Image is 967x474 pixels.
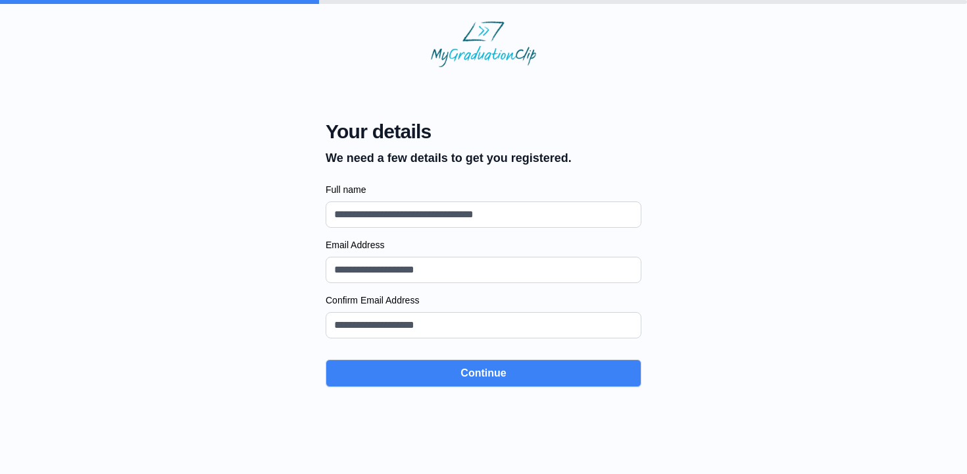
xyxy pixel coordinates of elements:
[326,149,572,167] p: We need a few details to get you registered.
[326,183,641,196] label: Full name
[326,294,641,307] label: Confirm Email Address
[431,21,536,67] img: MyGraduationClip
[326,120,572,144] span: Your details
[326,238,641,251] label: Email Address
[326,359,641,387] button: Continue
